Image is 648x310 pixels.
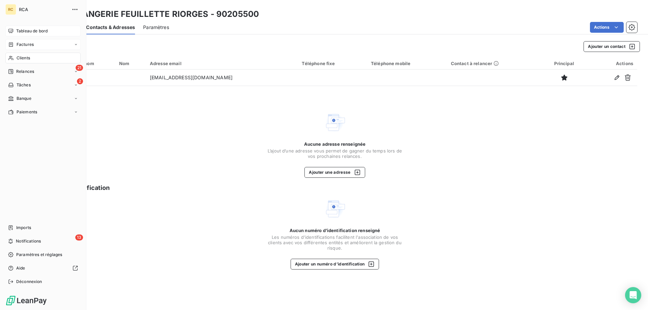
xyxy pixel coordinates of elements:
img: Logo LeanPay [5,295,47,306]
span: Imports [16,225,31,231]
img: Empty state [324,198,346,220]
div: Téléphone fixe [302,61,362,66]
span: Factures [17,41,34,48]
button: Ajouter un numéro d’identification [291,259,379,270]
td: [EMAIL_ADDRESS][DOMAIN_NAME] [146,69,298,86]
button: Actions [590,22,624,33]
span: Relances [16,68,34,75]
button: Ajouter une adresse [304,167,365,178]
button: Ajouter un contact [584,41,640,52]
span: RCA [19,7,67,12]
span: Banque [17,95,31,102]
div: RC [5,4,16,15]
span: Clients [17,55,30,61]
img: Empty state [324,112,346,133]
span: Contacts & Adresses [86,24,135,31]
span: 13 [75,234,83,241]
div: Open Intercom Messenger [625,287,641,303]
div: Téléphone mobile [371,61,443,66]
span: Aucun numéro d’identification renseigné [290,228,380,233]
div: Principal [545,61,584,66]
div: Adresse email [150,61,294,66]
div: Contact à relancer [451,61,537,66]
span: Les numéros d'identifications facilitent l'association de vos clients avec vos différentes entité... [267,234,402,251]
span: 21 [76,65,83,71]
span: Tableau de bord [16,28,48,34]
span: Paramètres [143,24,169,31]
span: L’ajout d’une adresse vous permet de gagner du temps lors de vos prochaines relances. [267,148,402,159]
span: Tâches [17,82,31,88]
span: Paiements [17,109,37,115]
span: Aucune adresse renseignée [304,141,366,147]
span: Notifications [16,238,41,244]
div: Prénom [77,61,111,66]
div: Actions [592,61,633,66]
span: Déconnexion [16,279,42,285]
span: 2 [77,78,83,84]
span: Paramètres et réglages [16,252,62,258]
div: Nom [119,61,142,66]
span: Aide [16,265,25,271]
h3: BOULANGERIE FEUILLETTE RIORGES - 90205500 [59,8,259,20]
a: Aide [5,263,81,274]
